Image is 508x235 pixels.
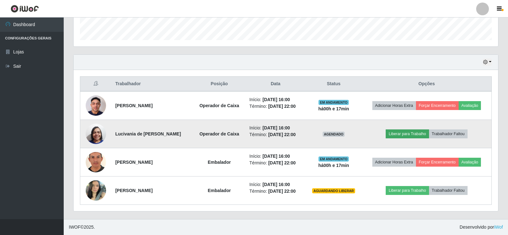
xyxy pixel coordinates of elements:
[115,188,153,193] strong: [PERSON_NAME]
[249,160,302,166] li: Término:
[262,154,290,159] time: [DATE] 16:00
[249,153,302,160] li: Início:
[69,225,81,230] span: IWOF
[193,77,246,92] th: Posição
[416,158,459,167] button: Forçar Encerramento
[208,160,231,165] strong: Embalador
[86,177,106,204] img: 1754999009306.jpeg
[262,125,290,130] time: [DATE] 16:00
[249,188,302,195] li: Término:
[268,189,296,194] time: [DATE] 22:00
[69,224,95,231] span: © 2025 .
[115,103,153,108] strong: [PERSON_NAME]
[262,97,290,102] time: [DATE] 16:00
[249,131,302,138] li: Término:
[86,92,106,119] img: 1754834692100.jpeg
[199,103,239,108] strong: Operador de Caixa
[86,120,106,147] img: 1624326628117.jpeg
[249,103,302,110] li: Término:
[459,101,481,110] button: Avaliação
[86,148,106,177] img: 1753979789562.jpeg
[246,77,305,92] th: Data
[386,186,429,195] button: Liberar para Trabalho
[268,160,296,165] time: [DATE] 22:00
[323,132,345,137] span: AGENDADO
[416,101,459,110] button: Forçar Encerramento
[305,77,362,92] th: Status
[115,131,181,136] strong: Lucivania de [PERSON_NAME]
[249,96,302,103] li: Início:
[372,101,416,110] button: Adicionar Horas Extra
[312,188,355,193] span: AGUARDANDO LIBERAR
[249,125,302,131] li: Início:
[386,129,429,138] button: Liberar para Trabalho
[318,106,349,111] strong: há 00 h e 17 min
[318,100,349,105] span: EM ANDAMENTO
[318,163,349,168] strong: há 00 h e 17 min
[11,5,39,13] img: CoreUI Logo
[262,182,290,187] time: [DATE] 16:00
[115,160,153,165] strong: [PERSON_NAME]
[318,156,349,162] span: EM ANDAMENTO
[459,158,481,167] button: Avaliação
[249,181,302,188] li: Início:
[208,188,231,193] strong: Embalador
[111,77,193,92] th: Trabalhador
[199,131,239,136] strong: Operador de Caixa
[362,77,491,92] th: Opções
[460,224,503,231] span: Desenvolvido por
[372,158,416,167] button: Adicionar Horas Extra
[268,132,296,137] time: [DATE] 22:00
[429,186,468,195] button: Trabalhador Faltou
[429,129,468,138] button: Trabalhador Faltou
[268,104,296,109] time: [DATE] 22:00
[494,225,503,230] a: iWof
